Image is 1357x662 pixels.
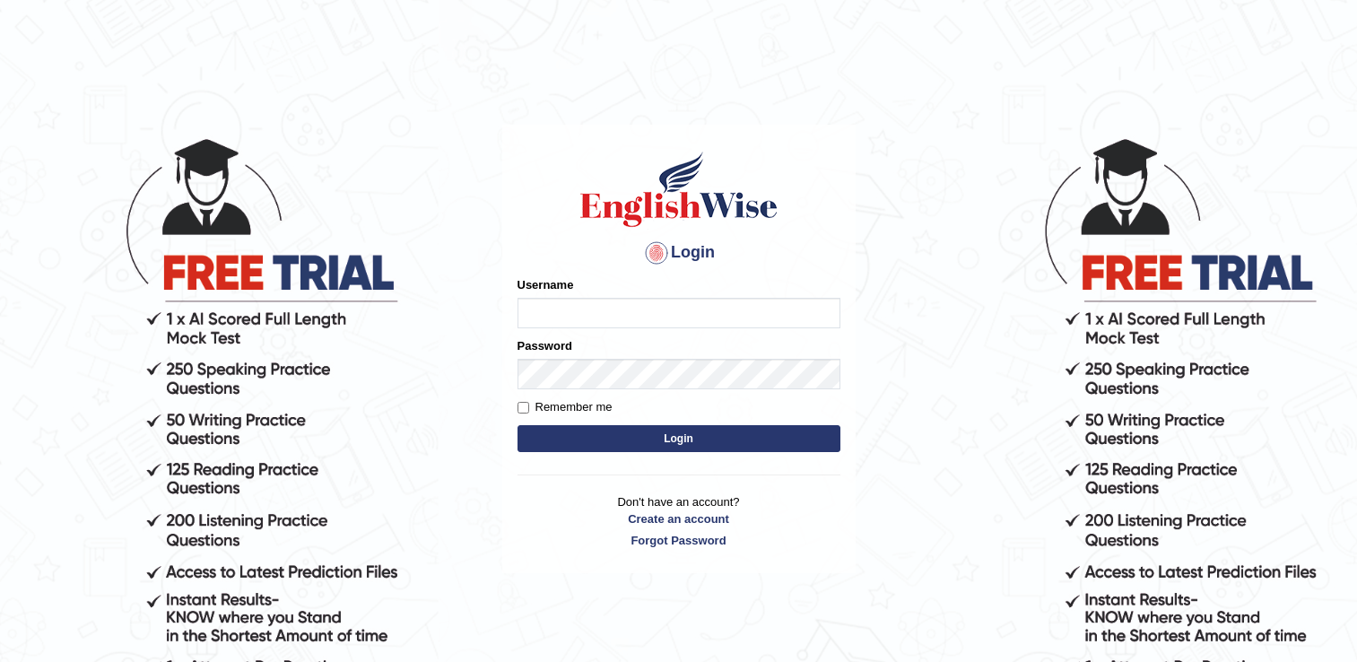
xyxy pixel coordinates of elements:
button: Login [518,425,840,452]
a: Create an account [518,510,840,527]
a: Forgot Password [518,532,840,549]
label: Username [518,276,574,293]
h4: Login [518,239,840,267]
input: Remember me [518,402,529,414]
img: Logo of English Wise sign in for intelligent practice with AI [577,149,781,230]
p: Don't have an account? [518,493,840,549]
label: Password [518,337,572,354]
label: Remember me [518,398,613,416]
